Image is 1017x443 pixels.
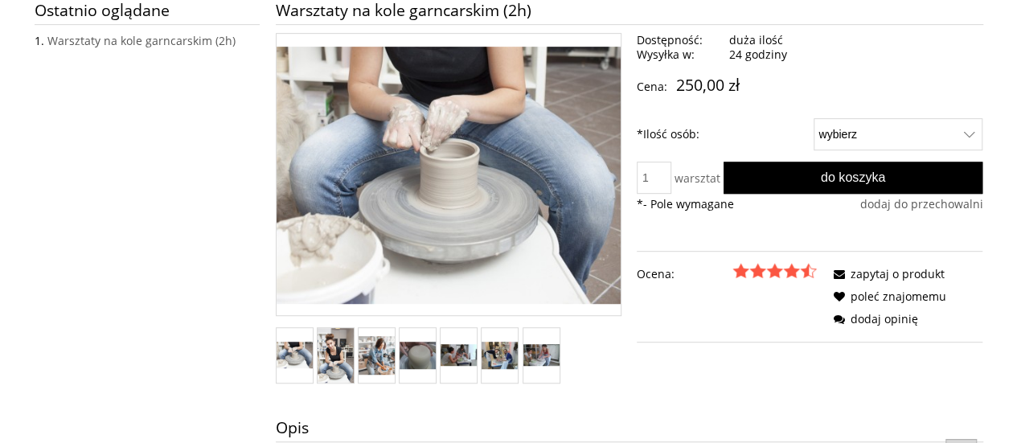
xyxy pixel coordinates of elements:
[359,336,395,375] a: Miniaturka 3 z 7. warsztaty toczenie na kole2.jpg. Naciśnij Enter lub spację, aby otworzyć wybran...
[400,342,436,369] a: Miniaturka 4 z 7. warsztaty1.jpg. Naciśnij Enter lub spację, aby otworzyć wybrane zdjęcie w widok...
[676,74,740,96] em: 250,00 zł
[637,118,699,150] label: Ilość osób:
[828,266,945,281] a: zapytaj o produkt
[828,311,918,326] a: dodaj opinię
[637,47,724,62] span: Wysyłka w:
[637,162,671,194] input: ilość
[637,196,734,211] span: - Pole wymagane
[482,342,518,369] img: warsztaty5.jpg
[277,47,621,304] img: warstzaty-kolo.jpg Naciśnij Enter lub spację, aby otworzyć wybrane zdjęcie w widoku pełnoekranowym.
[523,344,560,366] img: warsztaty8.jpg
[724,162,983,194] button: Do koszyka
[637,33,724,47] span: Dostępność:
[441,344,477,366] img: warsztaty2.jpg
[729,47,787,62] span: 24 godziny
[828,289,946,304] a: poleć znajomemu
[821,170,886,184] span: Do koszyka
[523,344,560,366] a: Miniaturka 7 z 7. warsztaty8.jpg. Naciśnij Enter lub spację, aby otworzyć wybrane zdjęcie w widok...
[859,197,982,211] a: dodaj do przechowalni
[400,342,436,369] img: warsztaty1.jpg
[318,328,354,383] a: Miniaturka 2 z 7. warsztaty0.jpg. Naciśnij Enter lub spację, aby otworzyć wybrane zdjęcie w widok...
[318,328,354,383] img: warsztaty0.jpg
[441,344,477,366] a: Miniaturka 5 z 7. warsztaty2.jpg. Naciśnij Enter lub spację, aby otworzyć wybrane zdjęcie w widok...
[482,342,518,369] a: Miniaturka 6 z 7. warsztaty5.jpg. Naciśnij Enter lub spację, aby otworzyć wybrane zdjęcie w widok...
[277,342,313,368] img: warstzaty-kolo.jpg
[675,170,720,186] span: warsztat
[276,413,983,441] h3: Opis
[729,32,783,47] span: duża ilość
[47,33,236,48] a: Warsztaty na kole garncarskim (2h)
[637,79,667,94] span: Cena:
[637,263,675,285] em: Ocena:
[359,336,395,375] img: warsztaty toczenie na kole2.jpg
[859,196,982,211] span: dodaj do przechowalni
[277,342,313,368] a: Miniaturka 1 z 7. warstzaty-kolo.jpg. Naciśnij Enter lub spację, aby otworzyć wybrane zdjęcie w w...
[637,348,741,371] iframe: fb:like Facebook Social Plugin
